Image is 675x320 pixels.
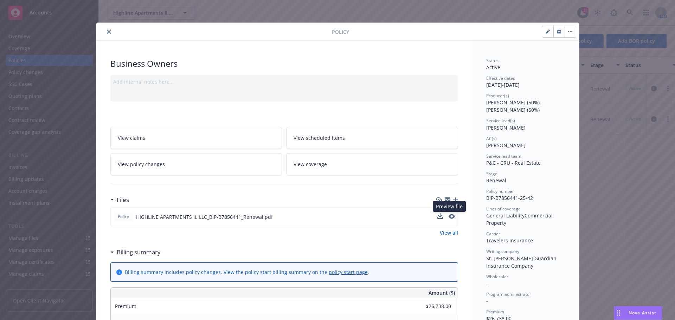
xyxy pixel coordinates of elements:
[629,310,656,316] span: Nova Assist
[117,195,129,204] h3: Files
[437,213,443,221] button: download file
[486,75,565,89] div: [DATE] - [DATE]
[429,289,455,296] span: Amount ($)
[110,127,282,149] a: View claims
[486,291,531,297] span: Program administrator
[486,99,542,113] span: [PERSON_NAME] (50%), [PERSON_NAME] (50%)
[116,214,130,220] span: Policy
[486,153,521,159] span: Service lead team
[486,280,488,287] span: -
[486,206,521,212] span: Lines of coverage
[332,28,349,35] span: Policy
[125,268,369,276] div: Billing summary includes policy changes. View the policy start billing summary on the .
[486,177,506,184] span: Renewal
[486,188,514,194] span: Policy number
[437,213,443,219] button: download file
[486,255,558,269] span: St. [PERSON_NAME] Guardian Insurance Company
[410,301,455,312] input: 0.00
[486,124,526,131] span: [PERSON_NAME]
[486,309,504,315] span: Premium
[440,229,458,236] a: View all
[486,248,519,254] span: Writing company
[486,171,497,177] span: Stage
[486,58,499,64] span: Status
[486,75,515,81] span: Effective dates
[486,274,508,280] span: Wholesaler
[110,58,458,70] div: Business Owners
[486,159,541,166] span: P&C - CRU - Real Estate
[433,201,466,212] div: Preview file
[118,161,165,168] span: View policy changes
[486,118,515,124] span: Service lead(s)
[614,306,662,320] button: Nova Assist
[294,161,327,168] span: View coverage
[486,212,525,219] span: General Liability
[115,303,136,309] span: Premium
[118,134,145,142] span: View claims
[486,298,488,304] span: -
[113,78,455,85] div: Add internal notes here...
[486,231,500,237] span: Carrier
[486,142,526,149] span: [PERSON_NAME]
[449,214,455,219] button: preview file
[449,213,455,221] button: preview file
[486,64,500,71] span: Active
[486,136,497,142] span: AC(s)
[486,212,554,226] span: Commercial Property
[294,134,345,142] span: View scheduled items
[486,195,533,201] span: BIP-B7856441-25-42
[110,153,282,175] a: View policy changes
[286,153,458,175] a: View coverage
[105,27,113,36] button: close
[110,248,161,257] div: Billing summary
[486,237,533,244] span: Travelers Insurance
[614,306,623,320] div: Drag to move
[329,269,368,275] a: policy start page
[136,213,273,221] span: HIGHLINE APARTMENTS II, LLC_BIP-B7856441_Renewal.pdf
[117,248,161,257] h3: Billing summary
[486,93,509,99] span: Producer(s)
[110,195,129,204] div: Files
[286,127,458,149] a: View scheduled items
